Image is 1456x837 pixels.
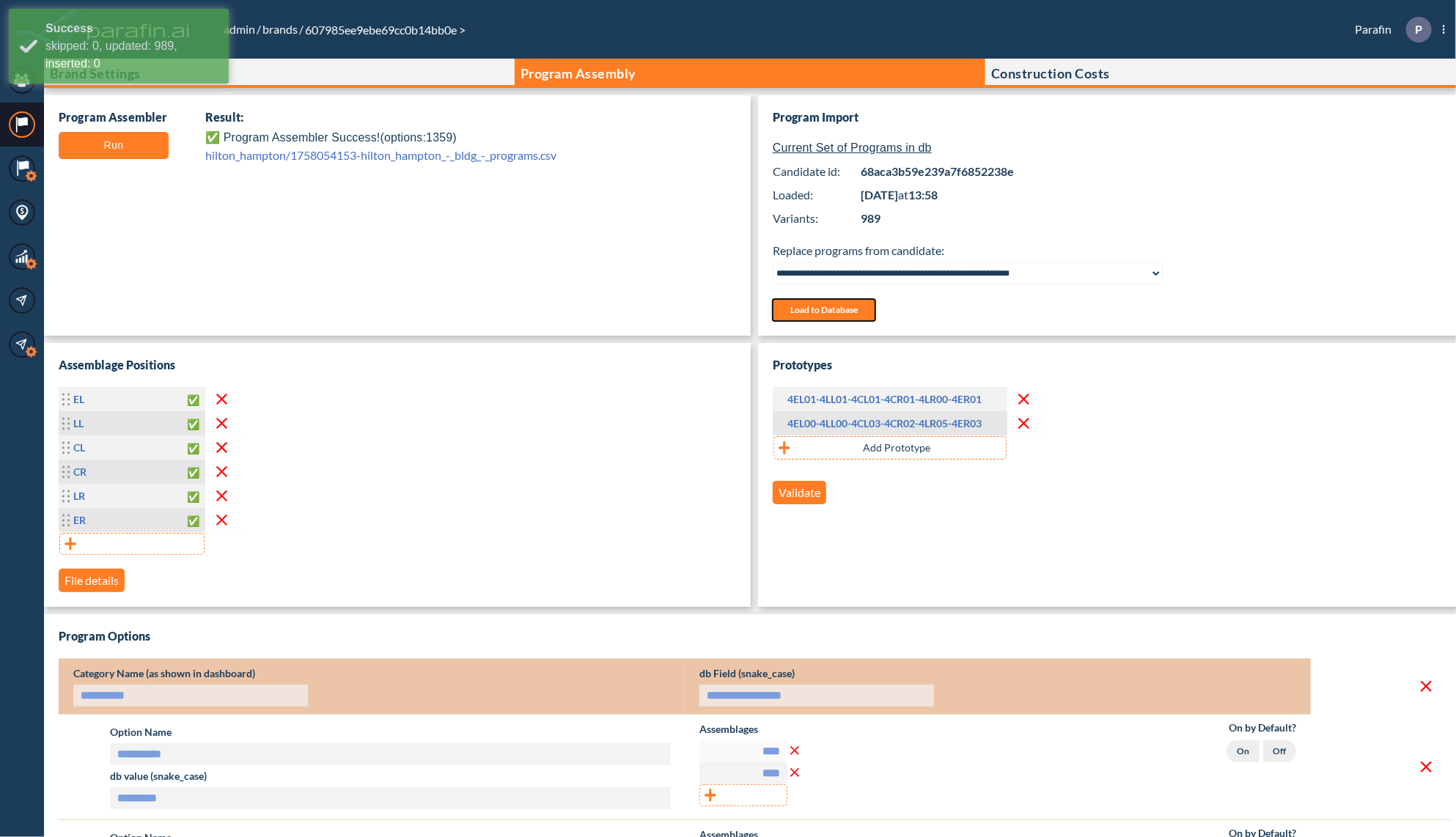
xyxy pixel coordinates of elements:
[773,411,1007,435] td: 4EL00-4LL00-4CL03-4CR02-4LR05-4ER03
[187,490,199,504] span: ✅
[773,210,1450,227] p: Variants:
[699,722,787,737] p: Assemblages
[908,188,938,202] span: 13:58
[110,769,670,783] p: db value (snake_case)
[773,387,1007,411] td: 4EL01-4LL01-4CL01-4CR01-4LR00-4ER01
[44,59,515,88] button: Brand Settings
[45,37,218,73] div: skipped: 0, updated: 989, inserted: 0
[187,465,199,480] span: ✅
[1415,23,1422,36] p: P
[699,784,787,806] button: add assemblages
[213,487,231,505] button: delete line
[205,147,556,164] a: hilton_hampton/1758054153-hilton_hampton_-_bldg_-_programs.csv
[261,22,299,36] a: brands
[773,481,826,504] button: Validate
[1417,677,1435,696] button: delete category
[985,59,1456,88] button: Construction Costs
[59,533,205,555] button: add line
[59,460,205,484] td: CR
[1015,414,1033,432] button: delete line
[205,129,380,147] p: ✅ Program Assembler Success!
[45,20,218,37] div: Success
[59,484,205,508] td: LR
[304,23,467,37] span: 607985ee9ebe69cc0b14bb0e >
[773,299,875,321] button: Load to Database
[380,129,457,147] p: (options: 1359 )
[1263,740,1296,762] label: Off
[59,358,736,372] h3: Assemblage Positions
[59,110,169,125] p: Program Assembler
[59,411,205,435] td: LL
[59,629,1450,644] h3: Program Options
[187,441,199,456] span: ✅
[205,110,243,125] p: Result:
[515,59,985,88] button: Program Assembly
[861,188,898,202] span: [DATE]
[110,725,670,740] p: Option Name
[773,242,1450,259] p: Replace programs from candidate:
[861,163,1450,180] span: 68aca3b59e239a7f6852238e
[1015,390,1033,408] button: delete line
[187,417,199,432] span: ✅
[787,742,802,758] button: delete Assemblages
[1227,722,1296,734] h5: On by Default?
[213,414,231,432] button: delete line
[59,435,205,460] td: CL
[261,21,304,38] li: /
[773,186,861,204] span: Loaded:
[213,511,231,529] button: delete line
[773,139,1450,157] p: Current Set of Programs in db
[59,569,125,592] button: File details
[773,163,1450,180] span: Candidate id:
[787,764,802,780] button: delete Assemblages
[213,390,231,408] button: delete line
[521,66,636,81] p: Program Assembly
[59,132,169,159] button: Run
[213,438,231,457] button: delete line
[59,508,205,532] td: ER
[699,666,1296,681] p: db Field (snake_case)
[1417,758,1435,776] button: delete line
[73,666,670,681] p: Category Name (as shown in dashboard)
[222,21,261,38] li: /
[187,393,199,408] span: ✅
[773,436,1007,460] button: Add Prototype
[1227,740,1260,762] label: On
[187,514,199,528] span: ✅
[863,440,930,455] p: Add Prototype
[773,358,1450,372] h3: Prototypes
[1333,17,1445,43] div: Parafin
[773,110,1450,125] h3: Program Import
[991,66,1110,81] p: Construction Costs
[222,22,257,36] a: admin
[898,188,908,202] span: at
[59,387,205,411] td: EL
[861,210,1450,227] span: 989
[213,462,231,481] button: delete line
